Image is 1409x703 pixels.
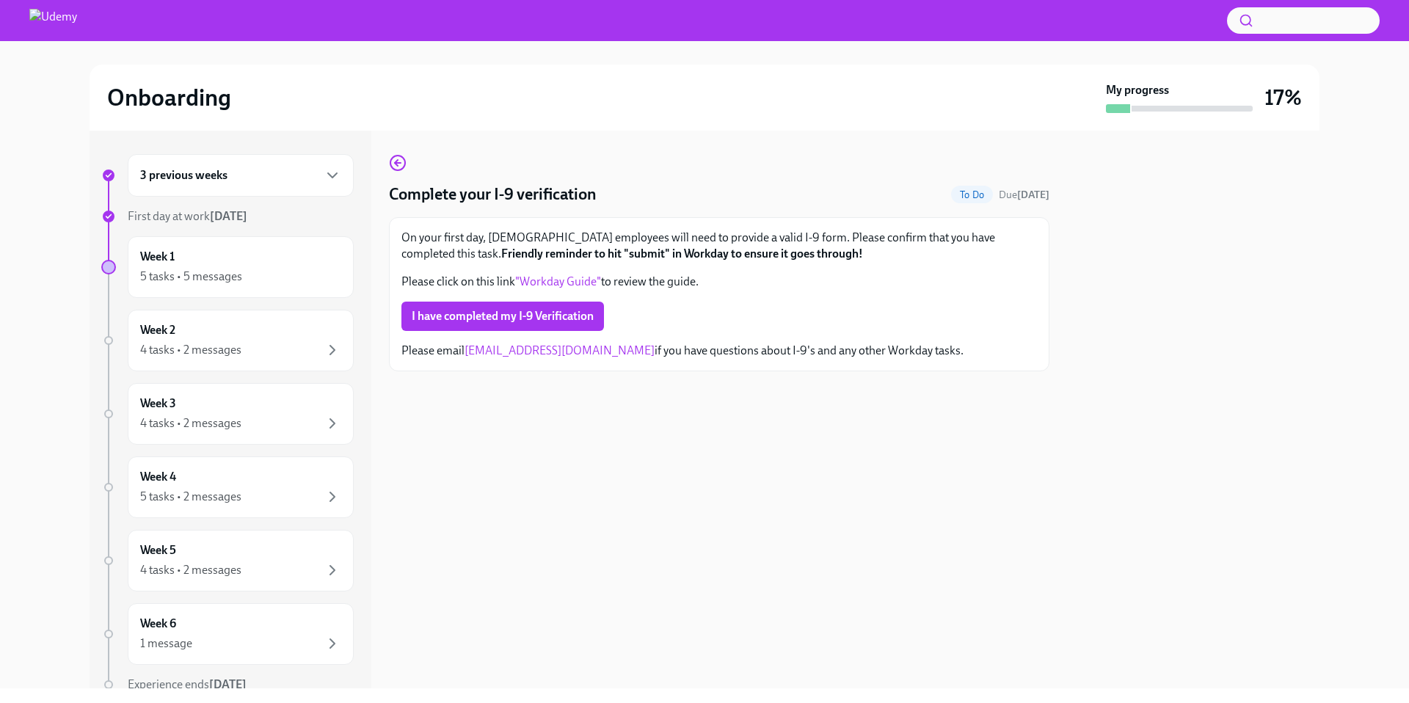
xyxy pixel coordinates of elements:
[401,343,1037,359] p: Please email if you have questions about I-9's and any other Workday tasks.
[401,302,604,331] button: I have completed my I-9 Verification
[140,542,176,558] h6: Week 5
[465,343,655,357] a: [EMAIL_ADDRESS][DOMAIN_NAME]
[1264,84,1302,111] h3: 17%
[140,489,241,505] div: 5 tasks • 2 messages
[140,167,227,183] h6: 3 previous weeks
[140,415,241,431] div: 4 tasks • 2 messages
[951,189,993,200] span: To Do
[101,456,354,518] a: Week 45 tasks • 2 messages
[128,677,247,691] span: Experience ends
[140,616,176,632] h6: Week 6
[128,154,354,197] div: 3 previous weeks
[515,274,601,288] a: "Workday Guide"
[107,83,231,112] h2: Onboarding
[101,208,354,225] a: First day at work[DATE]
[29,9,77,32] img: Udemy
[999,188,1049,202] span: October 8th, 2025 10:00
[140,562,241,578] div: 4 tasks • 2 messages
[401,274,1037,290] p: Please click on this link to review the guide.
[1017,189,1049,201] strong: [DATE]
[401,230,1037,262] p: On your first day, [DEMOGRAPHIC_DATA] employees will need to provide a valid I-9 form. Please con...
[140,342,241,358] div: 4 tasks • 2 messages
[1106,82,1169,98] strong: My progress
[140,635,192,652] div: 1 message
[101,530,354,591] a: Week 54 tasks • 2 messages
[101,236,354,298] a: Week 15 tasks • 5 messages
[140,269,242,285] div: 5 tasks • 5 messages
[101,310,354,371] a: Week 24 tasks • 2 messages
[101,603,354,665] a: Week 61 message
[101,383,354,445] a: Week 34 tasks • 2 messages
[210,209,247,223] strong: [DATE]
[140,469,176,485] h6: Week 4
[128,209,247,223] span: First day at work
[412,309,594,324] span: I have completed my I-9 Verification
[999,189,1049,201] span: Due
[140,396,176,412] h6: Week 3
[389,183,597,205] h4: Complete your I-9 verification
[501,247,863,261] strong: Friendly reminder to hit "submit" in Workday to ensure it goes through!
[140,322,175,338] h6: Week 2
[140,249,175,265] h6: Week 1
[209,677,247,691] strong: [DATE]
